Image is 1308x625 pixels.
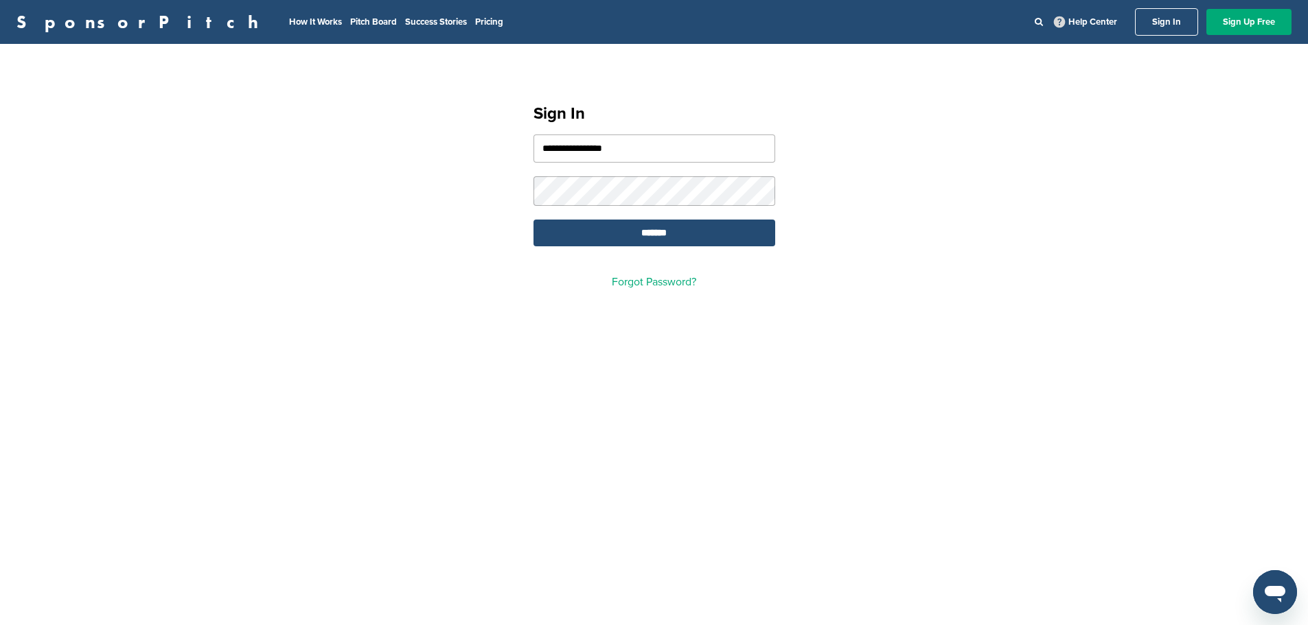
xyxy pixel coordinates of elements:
[475,16,503,27] a: Pricing
[16,13,267,31] a: SponsorPitch
[533,102,775,126] h1: Sign In
[405,16,467,27] a: Success Stories
[1253,570,1297,614] iframe: Button to launch messaging window
[289,16,342,27] a: How It Works
[1051,14,1120,30] a: Help Center
[350,16,397,27] a: Pitch Board
[1135,8,1198,36] a: Sign In
[1206,9,1292,35] a: Sign Up Free
[612,275,696,289] a: Forgot Password?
